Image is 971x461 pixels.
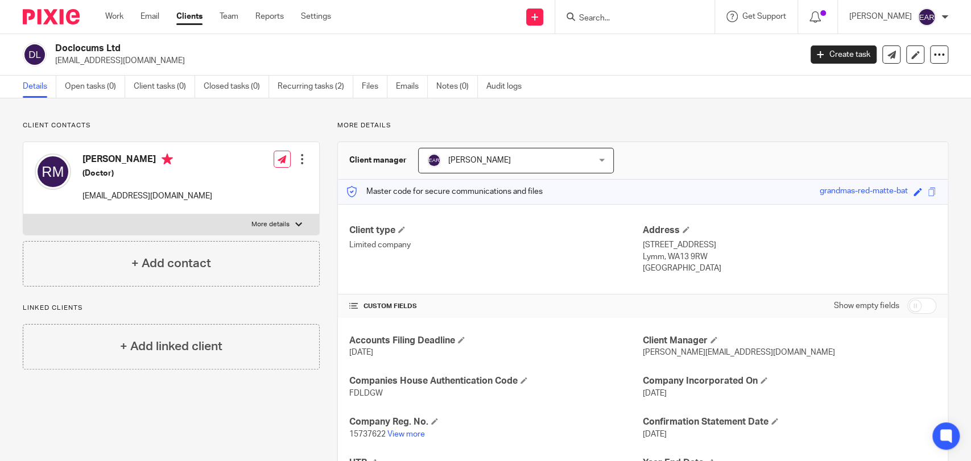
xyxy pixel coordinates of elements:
[23,121,320,130] p: Client contacts
[578,14,680,24] input: Search
[643,416,936,428] h4: Confirmation Statement Date
[204,76,269,98] a: Closed tasks (0)
[643,389,667,397] span: [DATE]
[23,304,320,313] p: Linked clients
[427,153,441,167] img: svg%3E
[643,239,936,251] p: [STREET_ADDRESS]
[82,190,212,202] p: [EMAIL_ADDRESS][DOMAIN_NAME]
[349,335,643,347] h4: Accounts Filing Deadline
[141,11,159,22] a: Email
[134,76,195,98] a: Client tasks (0)
[643,251,936,263] p: Lymm, WA13 9RW
[301,11,331,22] a: Settings
[65,76,125,98] a: Open tasks (0)
[849,11,912,22] p: [PERSON_NAME]
[349,348,373,356] span: [DATE]
[349,389,383,397] span: FDLDGW
[55,43,646,55] h2: Doclocums Ltd
[643,375,936,387] h4: Company Incorporated On
[35,153,71,190] img: svg%3E
[349,375,643,387] h4: Companies House Authentication Code
[834,300,899,312] label: Show empty fields
[23,9,80,24] img: Pixie
[643,225,936,236] h4: Address
[349,239,643,251] p: Limited company
[176,11,203,22] a: Clients
[820,185,908,198] div: grandmas-red-matte-bat
[811,45,877,64] a: Create task
[643,335,936,347] h4: Client Manager
[643,263,936,274] p: [GEOGRAPHIC_DATA]
[23,43,47,67] img: svg%3E
[436,76,478,98] a: Notes (0)
[349,302,643,311] h4: CUSTOM FIELDS
[82,168,212,179] h5: (Doctor)
[387,430,425,438] a: View more
[251,220,290,229] p: More details
[82,153,212,168] h4: [PERSON_NAME]
[346,186,543,197] p: Master code for secure communications and files
[337,121,948,130] p: More details
[918,8,936,26] img: svg%3E
[55,55,794,67] p: [EMAIL_ADDRESS][DOMAIN_NAME]
[643,430,667,438] span: [DATE]
[349,155,407,166] h3: Client manager
[643,348,835,356] span: [PERSON_NAME][EMAIL_ADDRESS][DOMAIN_NAME]
[105,11,123,22] a: Work
[362,76,387,98] a: Files
[486,76,530,98] a: Audit logs
[349,416,643,428] h4: Company Reg. No.
[278,76,353,98] a: Recurring tasks (2)
[349,430,386,438] span: 15737622
[255,11,284,22] a: Reports
[396,76,428,98] a: Emails
[742,13,786,20] span: Get Support
[448,156,511,164] span: [PERSON_NAME]
[162,153,173,165] i: Primary
[349,225,643,236] h4: Client type
[23,76,56,98] a: Details
[120,338,222,355] h4: + Add linked client
[220,11,238,22] a: Team
[131,255,211,272] h4: + Add contact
